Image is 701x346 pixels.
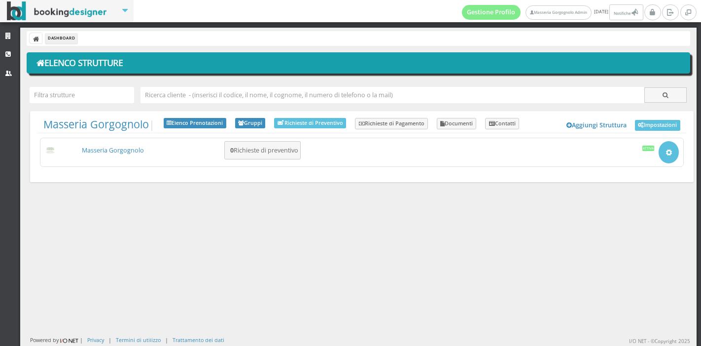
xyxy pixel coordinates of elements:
[140,87,645,103] input: Ricerca cliente - (inserisci il codice, il nome, il cognome, il numero di telefono o la mail)
[7,1,107,21] img: BookingDesigner.com
[642,146,655,151] div: Attiva
[462,4,645,20] span: [DATE]
[59,337,80,345] img: ionet_small_logo.png
[45,33,77,44] li: Dashboard
[635,120,680,131] a: Impostazioni
[30,336,83,345] div: Powered by |
[230,146,234,154] b: 0
[485,118,519,130] a: Contatti
[45,147,56,154] img: 0603869b585f11eeb13b0a069e529790_max100.png
[609,4,643,20] button: Notifiche
[30,87,134,103] input: Filtra strutture
[526,5,592,20] a: Masseria Gorgognolo Admin
[561,118,632,133] a: Aggiungi Struttura
[116,336,161,344] a: Termini di utilizzo
[462,5,521,20] a: Gestione Profilo
[235,118,266,129] a: Gruppi
[437,118,477,130] a: Documenti
[224,141,301,159] button: 0Richieste di preventivo
[165,336,168,344] div: |
[87,336,104,344] a: Privacy
[274,118,346,128] a: Richieste di Preventivo
[43,118,155,131] span: |
[43,117,149,131] a: Masseria Gorgognolo
[227,147,298,154] h5: Richieste di preventivo
[34,55,684,72] h1: Elenco Strutture
[164,118,226,129] a: Elenco Prenotazioni
[173,336,224,344] a: Trattamento dei dati
[108,336,111,344] div: |
[82,146,144,154] a: Masseria Gorgognolo
[355,118,428,130] a: Richieste di Pagamento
